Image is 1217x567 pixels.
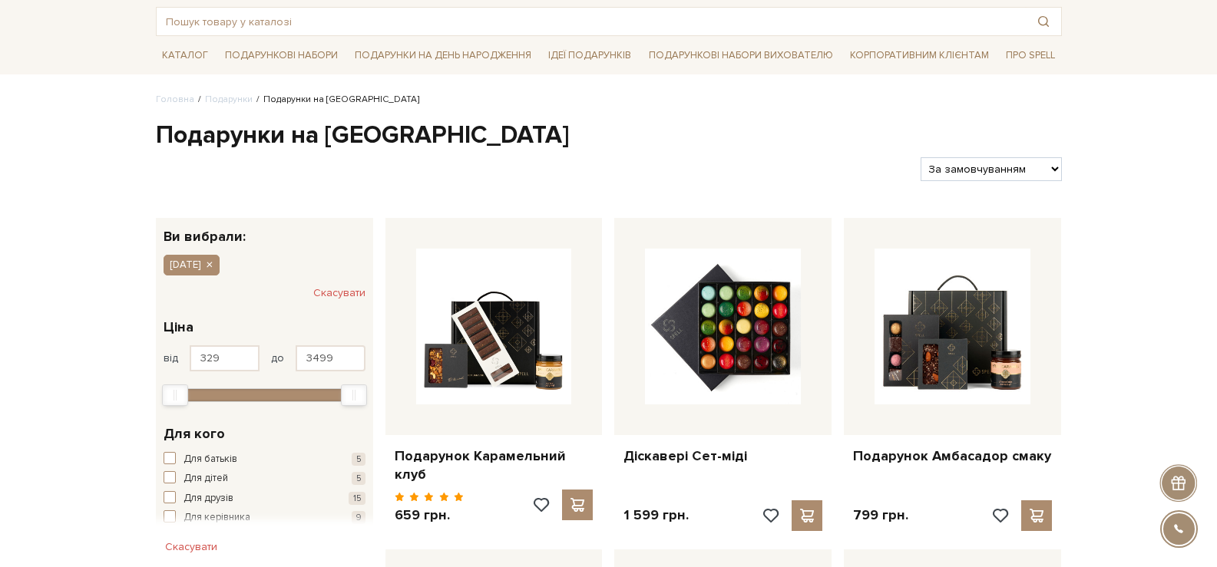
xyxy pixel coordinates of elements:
[156,44,214,68] a: Каталог
[349,44,537,68] a: Подарунки на День народження
[395,506,465,524] p: 659 грн.
[164,255,220,275] button: [DATE]
[844,42,995,68] a: Корпоративним клієнтам
[352,472,365,485] span: 5
[313,281,365,305] button: Скасувати
[162,384,188,406] div: Min
[271,351,284,365] span: до
[157,8,1026,35] input: Пошук товару у каталозі
[184,510,250,526] span: Для керівника
[853,447,1052,465] a: Подарунок Амбасадор смаку
[164,424,225,444] span: Для кого
[219,44,344,68] a: Подарункові набори
[156,535,227,559] button: Скасувати
[156,120,1062,152] h1: Подарунки на [GEOGRAPHIC_DATA]
[156,218,373,243] div: Ви вибрали:
[170,258,200,272] span: [DATE]
[1026,8,1061,35] button: Пошук товару у каталозі
[184,471,228,486] span: Для дітей
[352,511,365,524] span: 9
[164,510,365,526] button: Для керівника 9
[184,491,233,506] span: Для друзів
[164,317,193,338] span: Ціна
[623,447,822,465] a: Діскавері Сет-міді
[190,345,260,371] input: Ціна
[623,506,689,524] p: 1 599 грн.
[542,44,637,68] a: Ідеї подарунків
[352,453,365,466] span: 5
[164,351,178,365] span: від
[164,491,365,506] button: Для друзів 15
[349,492,365,505] span: 15
[395,447,594,483] a: Подарунок Карамельний клуб
[341,384,367,406] div: Max
[1000,44,1061,68] a: Про Spell
[643,42,839,68] a: Подарункові набори вихователю
[205,94,253,105] a: Подарунки
[184,452,237,467] span: Для батьків
[164,471,365,486] button: Для дітей 5
[253,93,419,107] li: Подарунки на [GEOGRAPHIC_DATA]
[853,506,908,524] p: 799 грн.
[164,452,365,467] button: Для батьків 5
[156,94,194,105] a: Головна
[296,345,365,371] input: Ціна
